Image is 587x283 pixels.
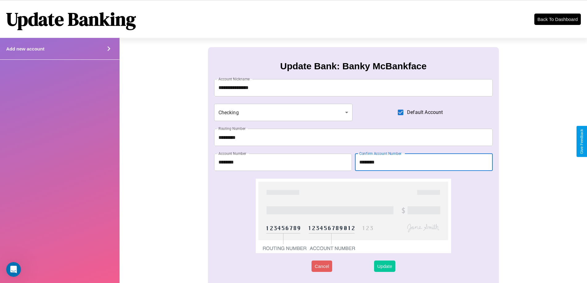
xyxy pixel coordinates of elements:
h1: Update Banking [6,6,136,32]
button: Back To Dashboard [534,14,581,25]
iframe: Intercom live chat [6,262,21,277]
h3: Update Bank: Banky McBankface [280,61,426,71]
button: Cancel [312,261,332,272]
label: Routing Number [218,126,246,131]
div: Give Feedback [580,129,584,154]
button: Update [374,261,395,272]
h4: Add new account [6,46,44,51]
span: Default Account [407,109,443,116]
label: Confirm Account Number [359,151,402,156]
label: Account Nickname [218,76,250,82]
img: check [256,179,451,253]
div: Checking [214,104,353,121]
label: Account Number [218,151,246,156]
